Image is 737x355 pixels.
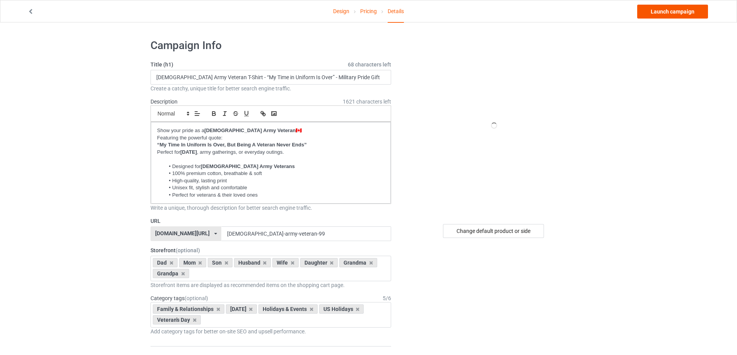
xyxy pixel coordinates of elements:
div: Grandpa [153,269,189,278]
div: Veteran's Day [153,315,201,324]
div: Son [208,258,233,267]
li: Unisex fit, stylish and comfortable [165,184,385,191]
div: US Holidays [319,304,364,314]
div: Storefront items are displayed as recommended items on the shopping cart page. [150,281,391,289]
a: Pricing [360,0,377,22]
a: Launch campaign [637,5,708,19]
div: Details [388,0,404,23]
span: (optional) [176,247,200,253]
p: Show your pride as a 🇨🇦 [157,127,385,134]
div: Write a unique, thorough description for better search engine traffic. [150,204,391,212]
h1: Campaign Info [150,39,391,53]
div: [DATE] [226,304,257,314]
label: Category tags [150,294,208,302]
strong: [DATE] [180,149,197,155]
div: Husband [234,258,271,267]
strong: [DEMOGRAPHIC_DATA] Army Veteran [204,127,296,133]
div: Holidays & Events [258,304,318,314]
p: Featuring the powerful quote: [157,134,385,142]
div: Wife [272,258,299,267]
span: 1621 characters left [343,98,391,105]
div: 5 / 6 [383,294,391,302]
label: URL [150,217,391,225]
div: Family & Relationships [153,304,224,314]
div: Create a catchy, unique title for better search engine traffic. [150,85,391,92]
label: Title (h1) [150,61,391,68]
li: High-quality, lasting print [165,177,385,184]
label: Description [150,99,178,105]
div: Mom [179,258,207,267]
div: Dad [153,258,178,267]
strong: [DEMOGRAPHIC_DATA] Army Veterans [201,163,295,169]
li: 100% premium cotton, breathable & soft [165,170,385,177]
span: 68 characters left [348,61,391,68]
li: Perfect for veterans & their loved ones [165,192,385,199]
div: Change default product or side [443,224,544,238]
a: Design [333,0,349,22]
strong: “My Time In Uniform Is Over, But Being A Veteran Never Ends” [157,142,307,148]
li: Designed for [165,163,385,170]
div: Daughter [300,258,338,267]
span: (optional) [185,295,208,301]
p: Perfect for , army gatherings, or everyday outings. [157,149,385,156]
div: Grandma [339,258,377,267]
div: Add category tags for better on-site SEO and upsell performance. [150,328,391,335]
div: [DOMAIN_NAME][URL] [155,231,210,236]
label: Storefront [150,246,391,254]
